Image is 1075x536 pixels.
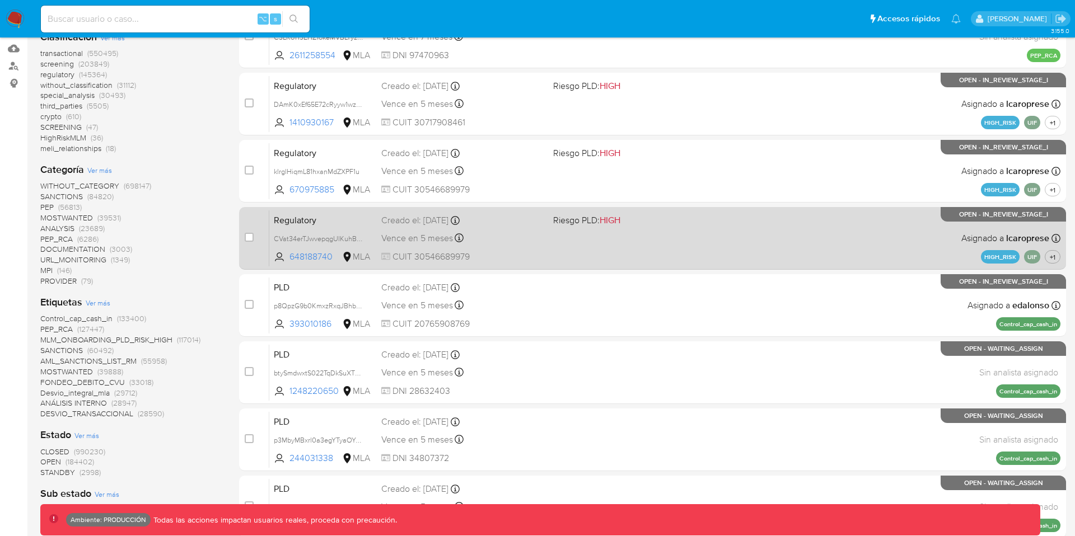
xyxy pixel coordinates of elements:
[259,13,267,24] span: ⌥
[1051,26,1069,35] span: 3.155.0
[988,13,1051,24] p: juan.caicedocastro@mercadolibre.com.co
[877,13,940,25] span: Accesos rápidos
[151,515,397,525] p: Todas las acciones impactan usuarios reales, proceda con precaución.
[951,14,961,23] a: Notificaciones
[1055,13,1067,25] a: Salir
[71,518,146,522] p: Ambiente: PRODUCCIÓN
[282,11,305,27] button: search-icon
[41,12,310,26] input: Buscar usuario o caso...
[274,13,277,24] span: s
